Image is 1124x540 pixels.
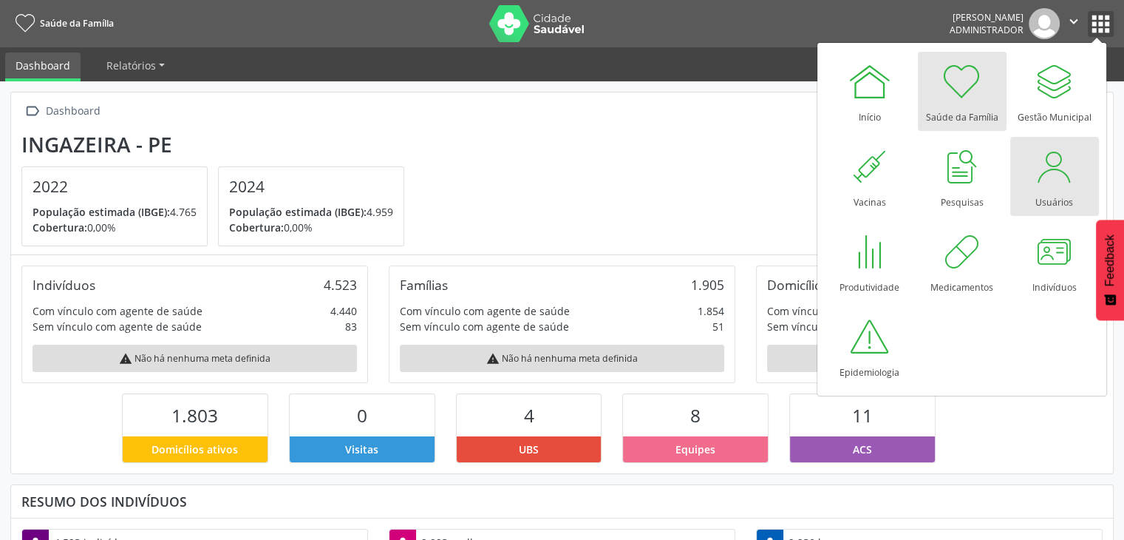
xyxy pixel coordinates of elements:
a: Relatórios [96,53,175,78]
div: Sem vínculo com agente de saúde [33,319,202,334]
a: Usuários [1010,137,1099,216]
div: Famílias [400,277,448,293]
a: Epidemiologia [825,307,914,386]
span: População estimada (IBGE): [33,205,170,219]
span: Saúde da Família [40,17,114,30]
span: Administrador [950,24,1023,36]
button: apps [1088,11,1114,37]
div: Não há nenhuma meta definida [400,345,724,372]
a: Início [825,52,914,131]
h4: 2022 [33,178,197,196]
i: warning [119,352,132,365]
div: Com vínculo com agente de saúde [767,303,937,319]
span: UBS [519,442,539,457]
div: Sem vínculo com agente de saúde [767,319,936,334]
span: ACS [853,442,872,457]
p: 0,00% [33,220,197,235]
div: Com vínculo com agente de saúde [400,303,570,319]
div: Domicílios [767,277,828,293]
img: img [1029,8,1060,39]
div: Resumo dos indivíduos [21,493,1103,510]
a: Medicamentos [918,222,1007,301]
span: Cobertura: [33,220,87,234]
p: 4.765 [33,204,197,220]
div: 1.854 [698,303,724,319]
span: 1.803 [171,403,218,428]
span: Visitas [345,442,378,457]
div: [PERSON_NAME] [950,11,1023,24]
button:  [1060,8,1088,39]
span: 4 [524,403,534,428]
a: Saúde da Família [10,11,114,36]
span: Cobertura: [229,220,284,234]
div: Com vínculo com agente de saúde [33,303,202,319]
button: Feedback - Mostrar pesquisa [1096,220,1124,320]
h4: 2024 [229,178,393,196]
a: Gestão Municipal [1010,52,1099,131]
div: 4.523 [324,277,357,293]
p: 4.959 [229,204,393,220]
div: Indivíduos [33,277,95,293]
div: Não há nenhuma meta definida [33,345,357,372]
span: Feedback [1103,234,1117,286]
div: Ingazeira - PE [21,132,415,157]
p: 0,00% [229,220,393,235]
a: Saúde da Família [918,52,1007,131]
i:  [1066,13,1082,30]
a: Dashboard [5,53,81,81]
span: Relatórios [106,58,156,72]
div: Sem vínculo com agente de saúde [400,319,569,334]
i: warning [486,352,500,365]
a: Vacinas [825,137,914,216]
a: Produtividade [825,222,914,301]
span: Equipes [675,442,715,457]
a: Indivíduos [1010,222,1099,301]
span: 11 [852,403,873,428]
div: 51 [712,319,724,334]
span: Domicílios ativos [151,442,238,457]
div: 4.440 [330,303,357,319]
a: Pesquisas [918,137,1007,216]
span: 0 [357,403,367,428]
i:  [21,101,43,122]
div: 1.905 [691,277,724,293]
div: Não há nenhuma meta definida [767,345,1091,372]
a:  Dashboard [21,101,103,122]
span: População estimada (IBGE): [229,205,367,219]
span: 8 [690,403,701,428]
div: Dashboard [43,101,103,122]
div: 83 [345,319,357,334]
